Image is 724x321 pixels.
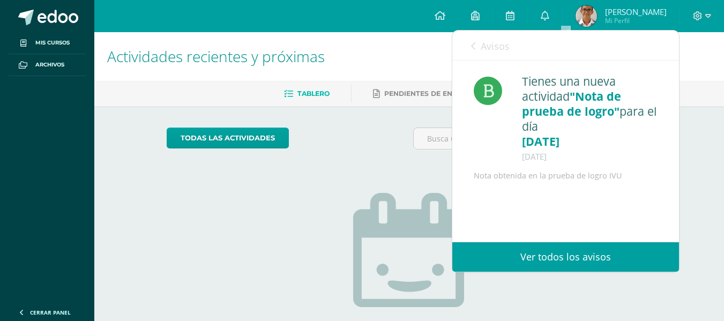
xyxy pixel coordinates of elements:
[9,32,86,54] a: Mis cursos
[576,5,597,27] img: 95eb8c4240ac30a12d240158d092382f.png
[522,149,658,164] div: [DATE]
[35,39,70,47] span: Mis cursos
[605,6,667,17] span: [PERSON_NAME]
[373,85,476,102] a: Pendientes de entrega
[297,89,330,98] span: Tablero
[107,46,325,66] span: Actividades recientes y próximas
[522,74,658,164] div: Tienes una nueva actividad para el día
[384,89,476,98] span: Pendientes de entrega
[414,128,651,149] input: Busca una actividad próxima aquí...
[284,85,330,102] a: Tablero
[452,242,679,272] a: Ver todos los avisos
[9,54,86,76] a: Archivos
[605,16,667,25] span: Mi Perfil
[481,40,510,53] span: Avisos
[30,309,71,316] span: Cerrar panel
[522,88,621,119] span: "Nota de prueba de logro"
[522,133,559,149] span: [DATE]
[167,128,289,148] a: todas las Actividades
[35,61,64,69] span: Archivos
[474,169,658,182] div: Nota obtenida en la prueba de logro IVU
